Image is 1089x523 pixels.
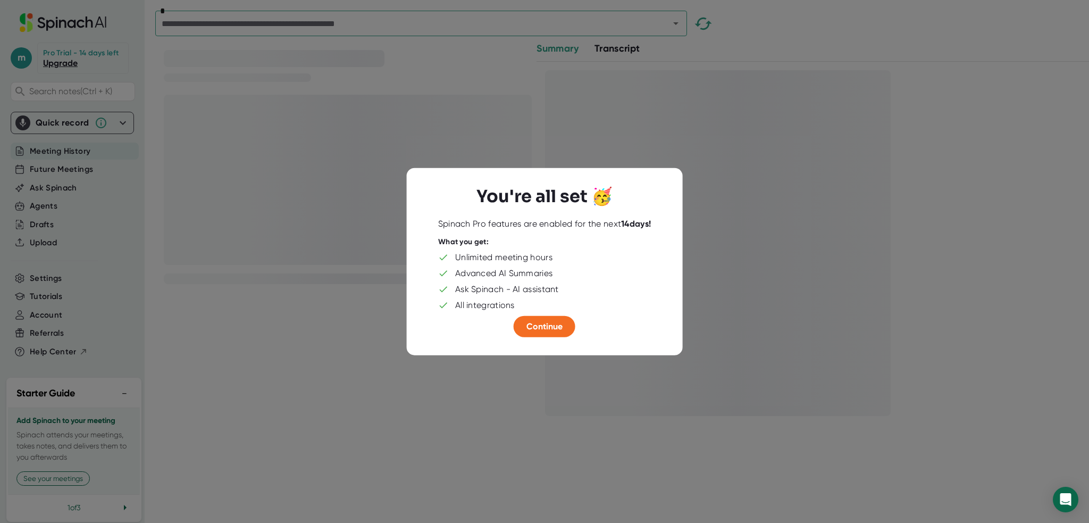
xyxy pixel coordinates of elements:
[514,316,575,337] button: Continue
[1053,487,1078,512] div: Open Intercom Messenger
[455,284,559,294] div: Ask Spinach - AI assistant
[455,300,515,310] div: All integrations
[455,252,552,262] div: Unlimited meeting hours
[438,219,651,229] div: Spinach Pro features are enabled for the next
[526,321,563,331] span: Continue
[621,219,651,229] b: 14 days!
[476,186,613,206] h3: You're all set 🥳
[438,237,489,247] div: What you get:
[455,268,552,278] div: Advanced AI Summaries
